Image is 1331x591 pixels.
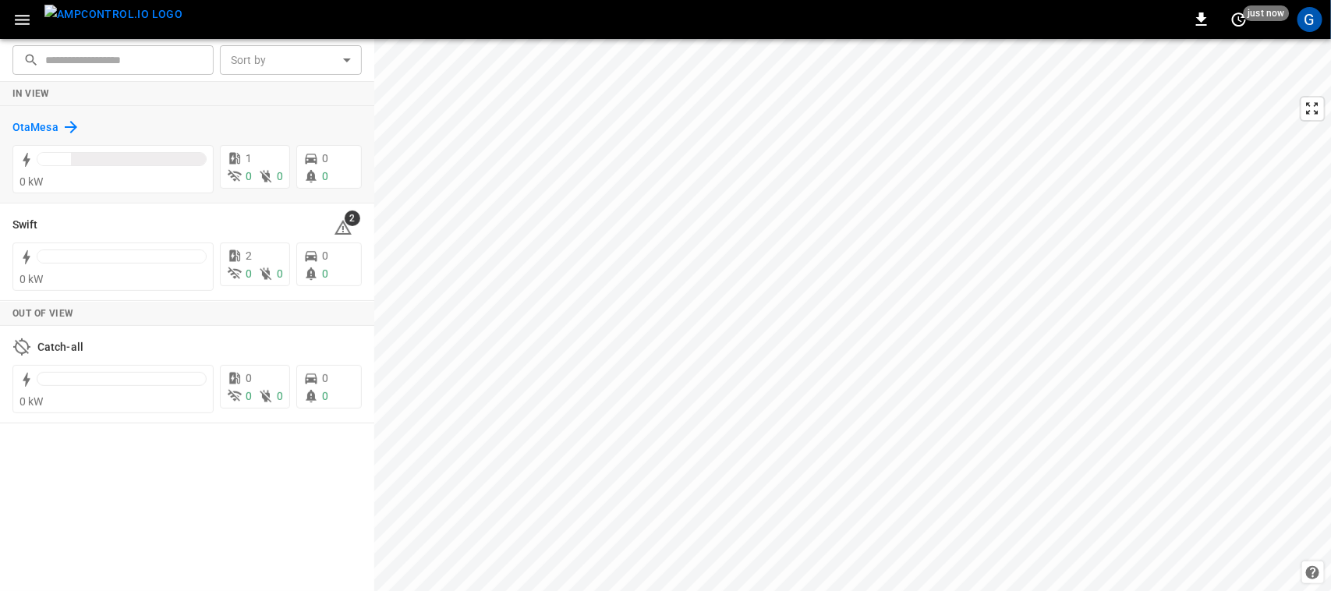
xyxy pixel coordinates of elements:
h6: Swift [12,217,38,234]
strong: In View [12,88,50,99]
span: 1 [246,152,252,165]
span: 0 [322,152,328,165]
span: 0 [246,170,252,182]
span: 0 kW [19,395,44,408]
span: 0 [322,170,328,182]
h6: OtaMesa [12,119,58,136]
strong: Out of View [12,308,73,319]
span: 2 [246,249,252,262]
span: 0 [246,267,252,280]
span: 0 [246,372,252,384]
span: 0 [277,390,283,402]
button: set refresh interval [1227,7,1251,32]
span: 0 [322,372,328,384]
span: 2 [345,211,360,226]
span: 0 [322,249,328,262]
h6: Catch-all [37,339,83,356]
span: 0 [322,390,328,402]
span: 0 [246,390,252,402]
span: 0 kW [19,273,44,285]
span: 0 kW [19,175,44,188]
img: ampcontrol.io logo [44,5,182,24]
span: 0 [322,267,328,280]
span: just now [1244,5,1290,21]
span: 0 [277,267,283,280]
span: 0 [277,170,283,182]
div: profile-icon [1297,7,1322,32]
